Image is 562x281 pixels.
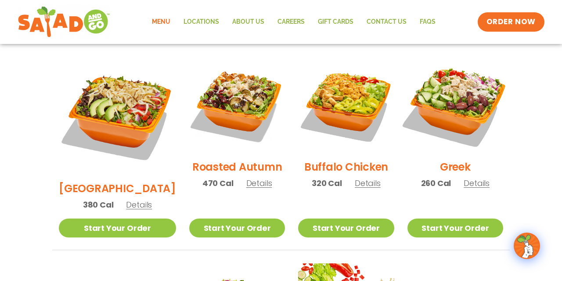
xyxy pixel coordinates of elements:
a: Contact Us [360,12,413,32]
span: Details [355,178,381,189]
img: Product photo for Greek Salad [399,48,512,161]
img: Product photo for BBQ Ranch Salad [59,57,176,174]
img: Product photo for Roasted Autumn Salad [189,57,285,153]
a: Start Your Order [59,219,176,237]
span: 470 Cal [202,177,234,189]
img: new-SAG-logo-768×292 [18,4,110,40]
a: GIFT CARDS [311,12,360,32]
a: Start Your Order [407,219,503,237]
img: wpChatIcon [515,234,539,258]
span: Details [246,178,272,189]
a: FAQs [413,12,442,32]
h2: [GEOGRAPHIC_DATA] [59,181,176,196]
span: 320 Cal [312,177,342,189]
img: Product photo for Buffalo Chicken Salad [298,57,394,153]
a: Start Your Order [189,219,285,237]
nav: Menu [145,12,442,32]
span: Details [464,178,490,189]
a: About Us [226,12,271,32]
h2: Buffalo Chicken [304,159,388,175]
span: Details [126,199,152,210]
span: 260 Cal [421,177,451,189]
span: 380 Cal [83,199,114,211]
a: ORDER NOW [478,12,544,32]
span: ORDER NOW [486,17,536,27]
h2: Roasted Autumn [192,159,282,175]
a: Locations [177,12,226,32]
a: Start Your Order [298,219,394,237]
h2: Greek [440,159,471,175]
a: Careers [271,12,311,32]
a: Menu [145,12,177,32]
